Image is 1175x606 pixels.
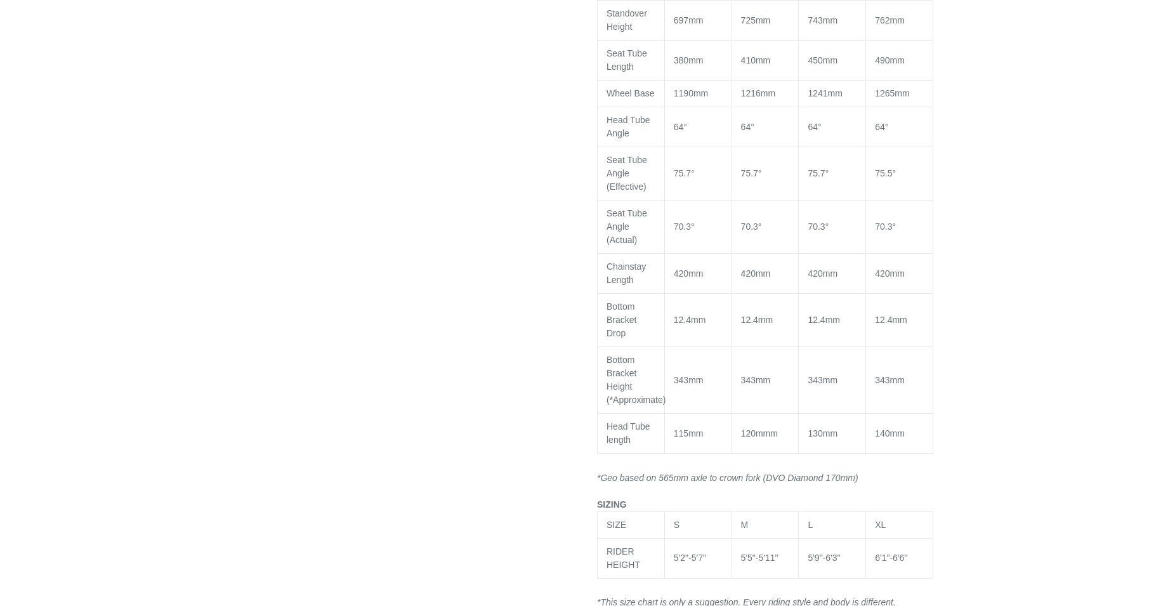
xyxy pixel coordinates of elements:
span: 12.4mm [741,315,773,325]
div: 5'5"-5'11" [741,551,790,565]
span: 130mm [808,428,837,438]
div: RIDER HEIGHT [607,545,655,572]
span: 140mm [875,428,905,438]
span: 420mm [808,268,837,279]
span: 697mm [674,15,704,25]
span: 1241mm [808,88,842,98]
span: *Geo based on 565mm axle to crown fork (DVO Diamond 170mm) [597,473,858,483]
span: 1216mm [741,88,775,98]
span: SIZING [597,499,627,510]
span: 420mm [875,268,905,279]
div: 6'1"-6'6" [875,551,924,565]
div: M [741,518,790,532]
span: 725mm [741,15,771,25]
span: Standover Height [607,8,647,32]
span: 120mmm [741,428,778,438]
span: Bottom Bracket Height (*Approximate) [607,355,666,405]
span: 64° [674,122,687,132]
span: 64° [808,122,821,132]
span: 343mm [741,375,771,385]
span: 343mm [808,375,837,385]
span: 343mm [674,375,704,385]
span: 70.3° [875,221,896,232]
span: 1265mm [875,88,909,98]
span: 12.4mm [875,315,907,325]
span: 410mm [741,55,771,65]
td: S [664,511,732,538]
span: 343mm [875,375,905,385]
span: 75.7° [741,168,762,178]
span: 70.3° [741,221,762,232]
span: Seat Tube Angle (Effective) [607,155,647,192]
div: SIZE [607,518,655,532]
span: 450mm [808,55,837,65]
span: 70.3° [808,221,829,232]
div: 5'2"-5'7" [674,551,723,565]
span: 420mm [674,268,704,279]
span: Seat Tube Length [607,48,647,72]
div: 5'9"-6'3" [808,551,857,565]
span: Wheel Base [607,88,654,98]
span: 64° [875,122,888,132]
span: 64° [741,122,754,132]
span: 743mm [808,15,837,25]
span: 75.7° [808,168,829,178]
span: 1190mm [674,88,708,98]
span: 75.7° [674,168,695,178]
div: XL [875,518,924,532]
span: 12.4mm [674,315,706,325]
span: Chainstay Length [607,261,646,285]
span: Seat Tube Angle (Actual) [607,208,647,245]
div: L [808,518,857,532]
span: Head Tube length [607,421,650,445]
span: 380mm [674,55,704,65]
span: 115mm [674,428,704,438]
span: 490mm [875,55,905,65]
span: 75.5° [875,168,896,178]
span: 420mm [741,268,771,279]
span: 12.4mm [808,315,840,325]
span: Bottom Bracket Drop [607,301,636,338]
span: Head Tube Angle [607,115,650,138]
span: 762mm [875,15,905,25]
span: 70.3° [674,221,695,232]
